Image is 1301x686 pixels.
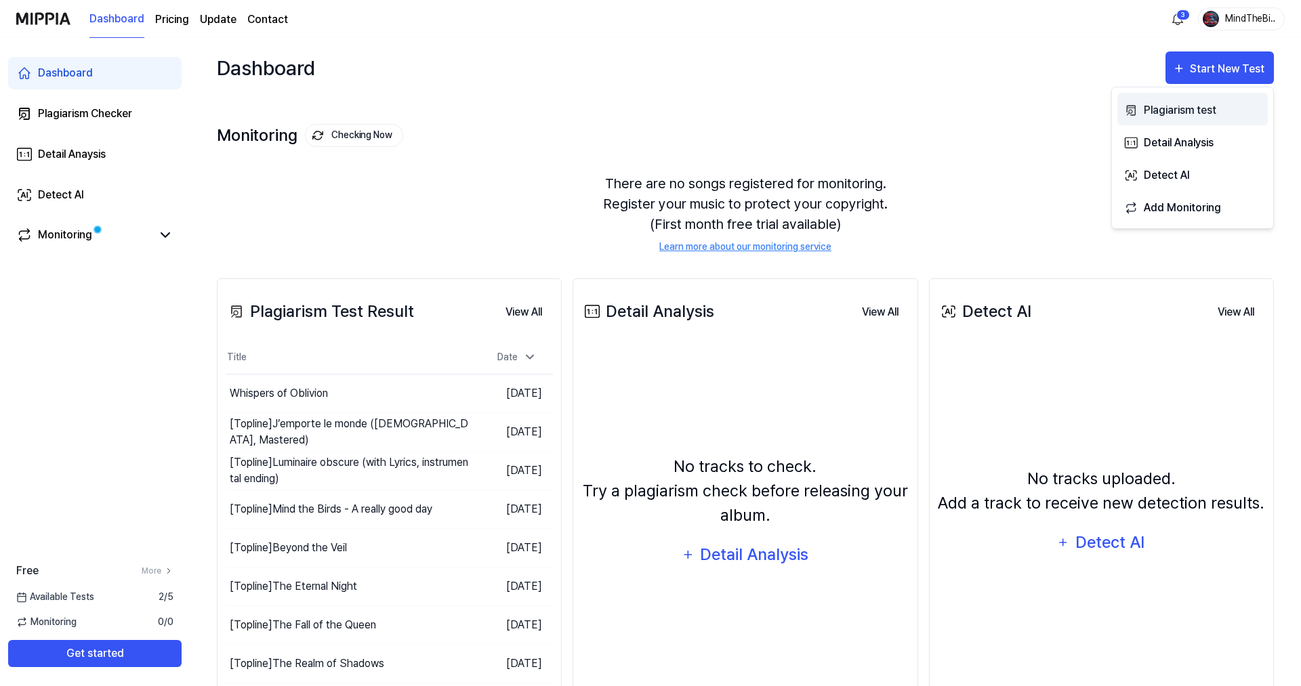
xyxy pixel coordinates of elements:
[8,98,182,130] a: Plagiarism Checker
[8,57,182,89] a: Dashboard
[312,130,323,141] img: monitoring Icon
[471,605,553,644] td: [DATE]
[1144,134,1262,152] div: Detail Analysis
[38,227,92,243] div: Monitoring
[471,451,553,490] td: [DATE]
[1074,530,1147,555] div: Detect AI
[158,615,173,629] span: 0 / 0
[1144,167,1262,184] div: Detect AI
[1117,190,1268,223] button: Add Monitoring
[938,299,1031,324] div: Detect AI
[217,51,315,84] div: Dashboard
[8,138,182,171] a: Detail Anaysis
[230,578,357,595] div: [Topline] The Eternal Night
[142,565,173,577] a: More
[217,157,1274,270] div: There are no songs registered for monitoring. Register your music to protect your copyright. (Fir...
[1170,11,1186,27] img: 알림
[471,374,553,412] td: [DATE]
[1198,7,1285,30] button: profileMindTheBirds
[8,640,182,667] button: Get started
[851,298,909,326] a: View All
[1144,199,1262,217] div: Add Monitoring
[1048,526,1154,559] button: Detect AI
[1203,11,1219,27] img: profile
[1207,298,1265,326] a: View All
[38,187,84,203] div: Detect AI
[16,615,77,629] span: Monitoring
[217,124,403,147] div: Monitoring
[230,416,471,448] div: [Topline] J’emporte le monde ([DEMOGRAPHIC_DATA], Mastered)
[230,540,347,556] div: [Topline] Beyond the Veil
[495,299,553,326] button: View All
[159,590,173,604] span: 2 / 5
[471,528,553,567] td: [DATE]
[1207,299,1265,326] button: View All
[699,542,810,567] div: Detail Analysis
[230,501,432,517] div: [Topline] Mind the Birds - A really good day
[8,179,182,211] a: Detect AI
[230,617,376,633] div: [Topline] The Fall of the Queen
[581,299,714,324] div: Detail Analysis
[155,12,189,28] a: Pricing
[38,65,93,81] div: Dashboard
[200,12,236,28] a: Update
[659,240,831,254] a: Learn more about our monitoring service
[16,227,152,243] a: Monitoring
[226,341,471,374] th: Title
[1144,102,1262,119] div: Plagiarism test
[89,1,144,38] a: Dashboard
[305,124,403,147] button: Checking Now
[851,299,909,326] button: View All
[1190,60,1267,78] div: Start New Test
[230,656,384,672] div: [Topline] The Realm of Shadows
[247,12,288,28] a: Contact
[230,454,471,487] div: [Topline] Luminaire obscure (with Lyrics, instrumental ending)
[673,538,818,571] button: Detail Analysis
[1223,11,1276,26] div: MindTheBirds
[230,385,328,402] div: Whispers of Oblivion
[16,590,94,604] span: Available Tests
[471,490,553,528] td: [DATE]
[471,412,553,451] td: [DATE]
[492,346,542,368] div: Date
[1117,158,1268,190] button: Detect AI
[226,299,414,324] div: Plagiarism Test Result
[1117,125,1268,158] button: Detail Analysis
[495,298,553,326] a: View All
[471,644,553,683] td: [DATE]
[471,567,553,605] td: [DATE]
[1117,93,1268,125] button: Plagiarism test
[38,146,106,163] div: Detail Anaysis
[16,563,39,579] span: Free
[581,454,909,528] div: No tracks to check. Try a plagiarism check before releasing your album.
[1167,8,1189,30] button: 알림3
[938,467,1264,515] div: No tracks uploaded. Add a track to receive new detection results.
[1176,9,1190,20] div: 3
[38,106,132,122] div: Plagiarism Checker
[1165,51,1274,84] button: Start New Test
